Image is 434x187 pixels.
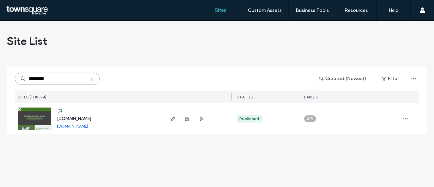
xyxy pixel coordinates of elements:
[375,73,406,84] button: Filter
[57,116,91,121] a: [DOMAIN_NAME]
[18,95,47,99] span: SITES (1/18894)
[296,7,329,13] label: Business Tools
[7,34,47,48] span: Site List
[239,116,259,122] div: Published
[237,95,253,99] span: STATUS
[15,5,29,11] span: Help
[307,116,313,122] span: API
[57,124,88,129] a: [DOMAIN_NAME]
[304,95,318,99] span: LABELS
[389,7,399,13] label: Help
[313,73,372,84] button: Created (Newest)
[344,7,368,13] label: Resources
[248,7,282,13] label: Custom Assets
[215,7,226,13] label: Sites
